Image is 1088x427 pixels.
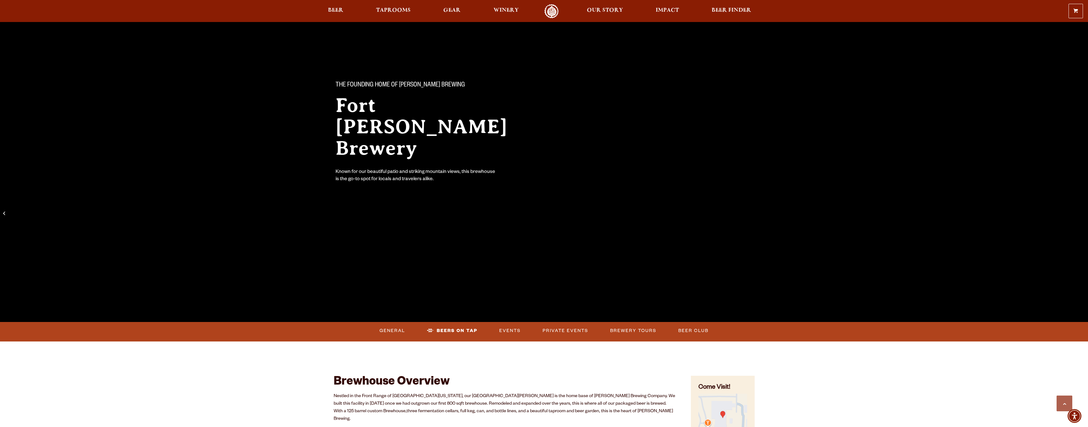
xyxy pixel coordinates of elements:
[334,393,675,423] p: Nestled in the Front Range of [GEOGRAPHIC_DATA][US_STATE], our [GEOGRAPHIC_DATA][PERSON_NAME] is ...
[336,81,465,90] span: The Founding Home of [PERSON_NAME] Brewing
[336,95,532,159] h2: Fort [PERSON_NAME] Brewery
[1068,409,1081,423] div: Accessibility Menu
[494,8,519,13] span: Winery
[652,4,683,18] a: Impact
[608,324,659,338] a: Brewery Tours
[1057,396,1072,411] a: Scroll to top
[698,383,747,392] h4: Come Visit!
[676,324,711,338] a: Beer Club
[336,169,496,183] div: Known for our beautiful patio and striking mountain views, this brewhouse is the go-to spot for l...
[443,8,461,13] span: Gear
[424,324,480,338] a: Beers on Tap
[439,4,465,18] a: Gear
[712,8,751,13] span: Beer Finder
[334,376,675,390] h2: Brewhouse Overview
[376,8,411,13] span: Taprooms
[587,8,623,13] span: Our Story
[540,4,563,18] a: Odell Home
[328,8,343,13] span: Beer
[324,4,347,18] a: Beer
[372,4,415,18] a: Taprooms
[497,324,523,338] a: Events
[334,409,673,422] span: three fermentation cellars, full keg, can, and bottle lines, and a beautiful taproom and beer gar...
[489,4,523,18] a: Winery
[583,4,627,18] a: Our Story
[377,324,407,338] a: General
[708,4,755,18] a: Beer Finder
[656,8,679,13] span: Impact
[540,324,591,338] a: Private Events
